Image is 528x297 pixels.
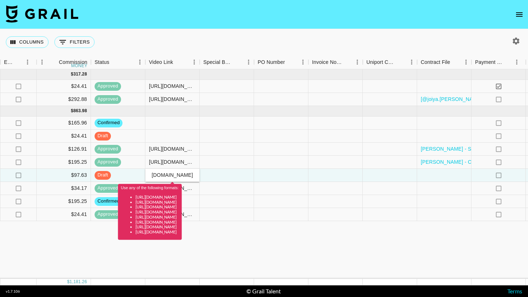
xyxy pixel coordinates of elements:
[6,5,78,23] img: Grail Talent
[22,57,33,68] button: Menu
[134,57,145,68] button: Menu
[67,279,70,285] div: $
[203,55,233,69] div: Special Booking Type
[0,55,37,69] div: Expenses: Remove Commission?
[37,182,91,195] div: $34.17
[37,169,91,182] div: $97.63
[136,224,179,229] li: [URL][DOMAIN_NAME]
[95,172,111,179] span: draft
[136,229,179,235] li: [URL][DOMAIN_NAME]
[37,130,91,143] div: $24.41
[136,204,179,209] li: [URL][DOMAIN_NAME]
[121,186,179,235] div: Use any of the following formats:
[149,95,196,103] div: https://www.tiktok.com/@joiya.lanae/video/7554157100285349133?_r=1&_t=ZT-8zMxmGjUqT1
[4,55,14,69] div: Expenses: Remove Commission?
[95,133,111,139] span: draft
[308,55,363,69] div: Invoice Notes
[312,55,342,69] div: Invoice Notes
[91,55,145,69] div: Status
[136,219,179,224] li: [URL][DOMAIN_NAME]
[298,57,308,68] button: Menu
[503,57,514,67] button: Sort
[363,55,417,69] div: Uniport Contact Email
[149,82,196,90] div: https://www.tiktok.com/@joiya.lanae/video/7546695227055148343?_r=1&_t=ZT-8zTwvk2ViZx
[512,7,527,22] button: open drawer
[37,143,91,156] div: $126.91
[366,55,396,69] div: Uniport Contact Email
[70,279,87,285] div: 1,181.26
[49,57,59,67] button: Sort
[396,57,406,67] button: Sort
[37,117,91,130] div: $165.96
[189,57,200,68] button: Menu
[233,57,243,67] button: Sort
[37,57,47,68] button: Menu
[95,55,109,69] div: Status
[14,57,24,67] button: Sort
[54,36,95,48] button: Show filters
[136,214,179,219] li: [URL][DOMAIN_NAME]
[507,288,522,294] a: Terms
[95,211,121,218] span: approved
[254,55,308,69] div: PO Number
[71,64,87,68] div: money
[461,57,471,68] button: Menu
[95,146,121,152] span: approved
[73,108,87,114] div: 863.98
[95,198,122,205] span: confirmed
[37,208,91,221] div: $24.41
[109,57,120,67] button: Sort
[37,93,91,106] div: $292.88
[417,55,471,69] div: Contract File
[95,119,122,126] span: confirmed
[136,194,179,199] li: [URL][DOMAIN_NAME]
[95,159,121,166] span: approved
[71,71,74,77] div: $
[6,289,20,294] div: v 1.7.106
[285,57,295,67] button: Sort
[342,57,352,67] button: Sort
[406,57,417,68] button: Menu
[149,145,196,152] div: https://www.instagram.com/reel/DPUHu9Ukfh2/?igsh=NTc4MTIwNjQ2YQ==
[145,55,200,69] div: Video Link
[71,108,74,114] div: $
[95,83,121,90] span: approved
[475,55,503,69] div: Payment Sent
[258,55,285,69] div: PO Number
[73,71,87,77] div: 317.28
[450,57,460,67] button: Sort
[37,80,91,93] div: $24.41
[243,57,254,68] button: Menu
[95,96,121,103] span: approved
[149,158,196,166] div: https://www.tiktok.com/@daniela.reynaaa/video/7556367198835494174?_r=1&_t=ZT-90CHQDZGacw
[37,195,91,208] div: $195.25
[37,156,91,169] div: $195.25
[149,55,173,69] div: Video Link
[6,36,49,48] button: Select columns
[136,209,179,215] li: [URL][DOMAIN_NAME]
[59,55,87,69] div: Commission
[511,57,522,68] button: Menu
[352,57,363,68] button: Menu
[471,55,526,69] div: Payment Sent
[421,55,450,69] div: Contract File
[200,55,254,69] div: Special Booking Type
[246,288,281,295] div: © Grail Talent
[95,185,121,192] span: approved
[136,199,179,204] li: [URL][DOMAIN_NAME]
[173,57,183,67] button: Sort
